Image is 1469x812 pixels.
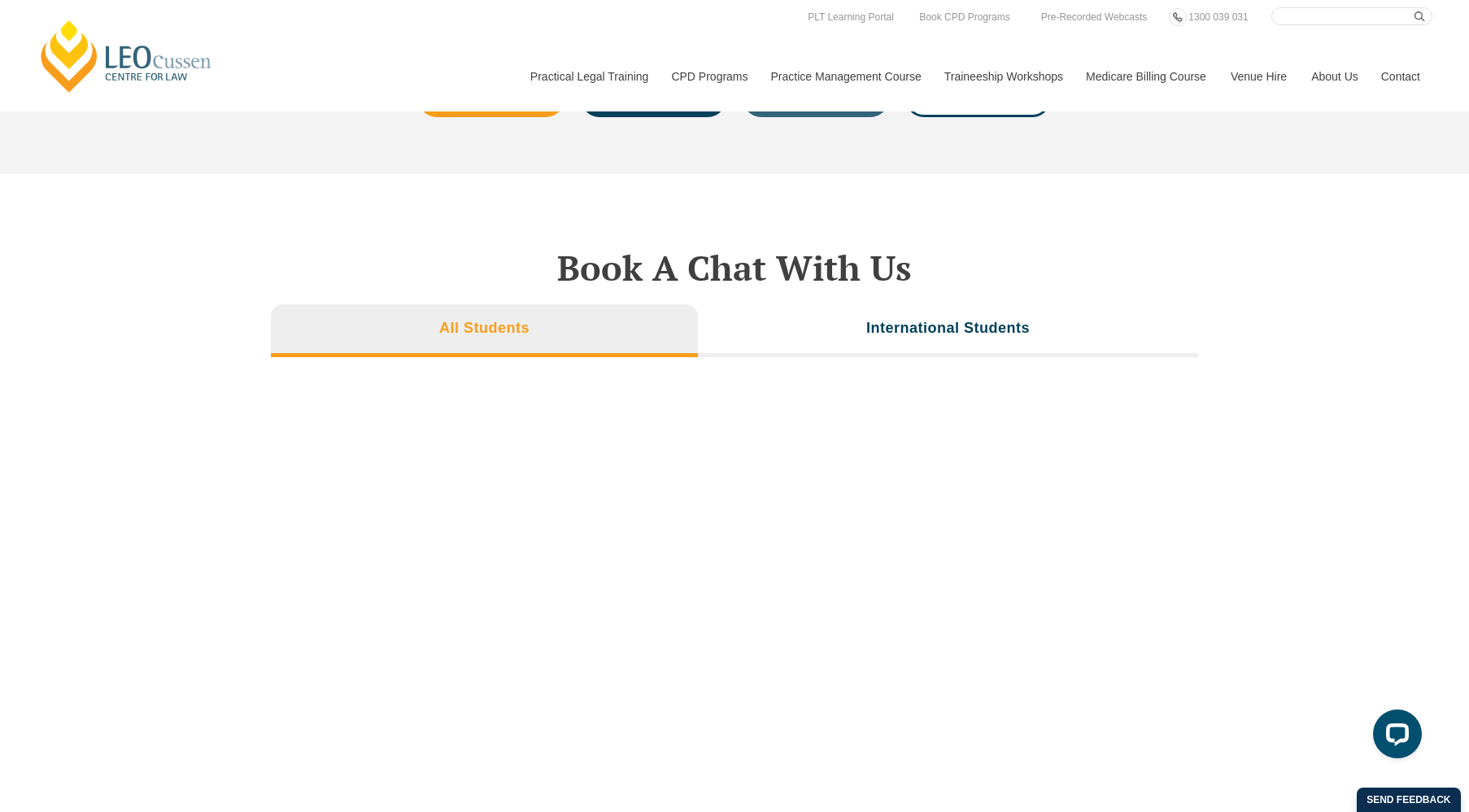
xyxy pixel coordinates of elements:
a: Practical Legal Training [518,41,660,111]
a: 1300 039 031 [1184,8,1252,26]
a: Traineeship Workshops [932,41,1074,111]
a: Venue Hire [1218,41,1299,111]
a: Pre-Recorded Webcasts [1037,8,1152,26]
h3: International Students [866,319,1030,338]
a: [PERSON_NAME] Centre for Law [37,18,216,94]
a: Contact [1369,41,1432,111]
span: 1300 039 031 [1188,11,1248,23]
a: About Us [1299,41,1369,111]
a: CPD Programs [659,41,758,111]
a: Book CPD Programs [915,8,1013,26]
a: Practice Management Course [759,41,932,111]
h3: All Students [439,319,530,338]
a: PLT Learning Portal [804,8,898,26]
h2: Book A Chat With Us [271,247,1198,288]
iframe: LiveChat chat widget [1360,703,1428,771]
a: Medicare Billing Course [1074,41,1218,111]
